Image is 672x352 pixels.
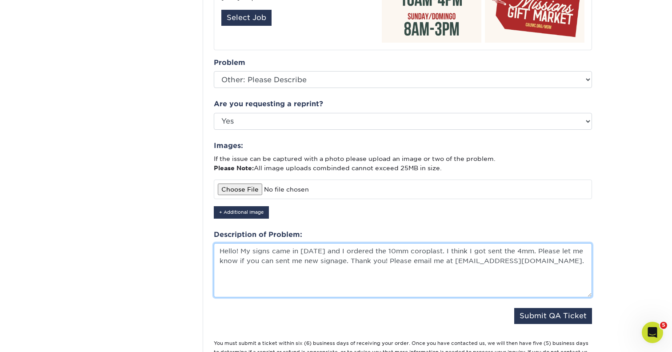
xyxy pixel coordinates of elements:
[214,141,243,150] strong: Images:
[214,206,269,218] button: + Additional Image
[214,164,254,172] strong: Please Note:
[642,322,663,343] iframe: Intercom live chat
[214,154,592,172] p: If the issue can be captured with a photo please upload an image or two of the problem. All image...
[514,308,592,324] button: Submit QA Ticket
[214,58,245,67] strong: Problem
[221,10,272,26] div: Select Job
[660,322,667,329] span: 5
[214,100,323,108] strong: Are you requesting a reprint?
[214,230,302,239] strong: Description of Problem:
